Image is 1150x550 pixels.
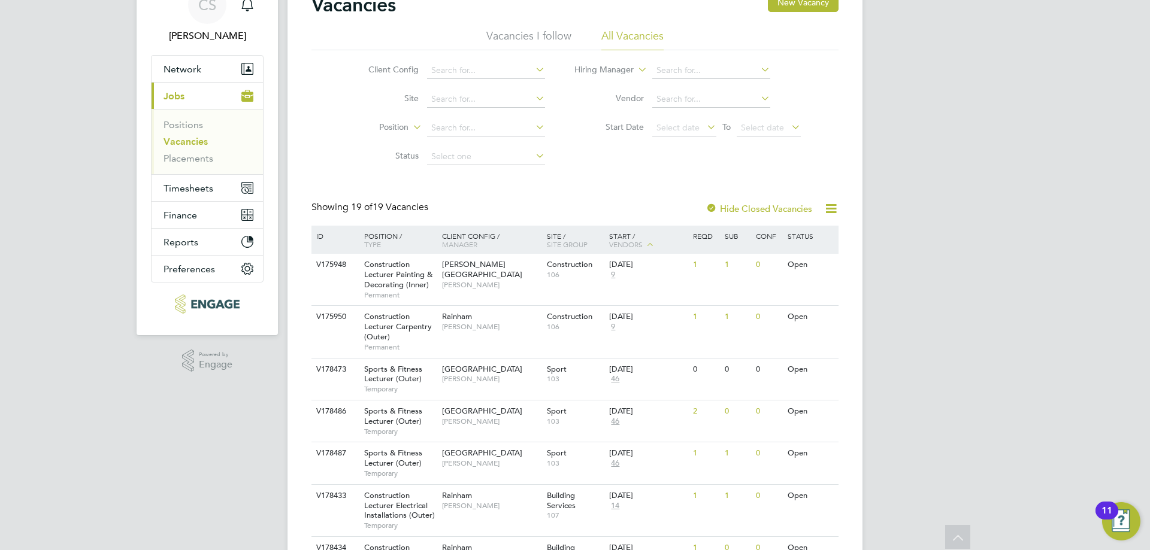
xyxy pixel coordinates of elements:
[690,306,721,328] div: 1
[547,311,592,321] span: Construction
[722,358,753,381] div: 0
[785,358,837,381] div: Open
[199,360,232,370] span: Engage
[311,201,431,214] div: Showing
[364,342,436,352] span: Permanent
[427,148,545,165] input: Select one
[690,254,721,276] div: 1
[164,209,197,221] span: Finance
[442,458,541,468] span: [PERSON_NAME]
[182,350,233,372] a: Powered byEngage
[164,236,198,248] span: Reports
[442,501,541,511] span: [PERSON_NAME]
[785,485,837,507] div: Open
[544,226,607,254] div: Site /
[719,119,734,135] span: To
[313,306,355,328] div: V175950
[565,64,634,76] label: Hiring Manager
[442,374,541,384] span: [PERSON_NAME]
[609,374,621,384] span: 46
[547,511,604,520] span: 107
[609,239,643,249] span: Vendors
[313,442,355,464] div: V178487
[606,226,690,256] div: Start /
[350,93,419,104] label: Site
[547,490,576,511] span: Building Services
[164,183,213,194] span: Timesheets
[547,259,592,269] span: Construction
[609,448,687,458] div: [DATE]
[340,121,408,133] label: Position
[364,490,435,521] span: Construction Lecturer Electrical Installations (Outer)
[486,29,571,50] li: Vacancies I follow
[785,306,837,328] div: Open
[722,485,753,507] div: 1
[1101,511,1112,526] div: 11
[313,226,355,246] div: ID
[442,322,541,332] span: [PERSON_NAME]
[547,417,604,426] span: 103
[1102,502,1140,540] button: Open Resource Center, 11 new notifications
[364,384,436,394] span: Temporary
[442,280,541,290] span: [PERSON_NAME]
[753,254,784,276] div: 0
[722,306,753,328] div: 1
[547,374,604,384] span: 103
[364,364,422,384] span: Sports & Fitness Lecturer (Outer)
[152,256,263,282] button: Preferences
[164,136,208,147] a: Vacancies
[152,56,263,82] button: Network
[152,229,263,255] button: Reports
[442,364,522,374] span: [GEOGRAPHIC_DATA]
[164,119,203,130] a: Positions
[575,121,644,132] label: Start Date
[164,153,213,164] a: Placements
[722,442,753,464] div: 1
[690,485,721,507] div: 1
[151,29,264,43] span: Chris Seal
[364,521,436,530] span: Temporary
[547,322,604,332] span: 106
[753,485,784,507] div: 0
[690,226,721,246] div: Reqd
[152,202,263,228] button: Finance
[785,254,837,276] div: Open
[351,201,373,213] span: 19 of
[753,306,784,328] div: 0
[753,400,784,423] div: 0
[690,400,721,423] div: 2
[609,458,621,469] span: 46
[351,201,428,213] span: 19 Vacancies
[364,469,436,478] span: Temporary
[364,259,432,290] span: Construction Lecturer Painting & Decorating (Inner)
[753,226,784,246] div: Conf
[785,226,837,246] div: Status
[313,400,355,423] div: V178486
[547,239,588,249] span: Site Group
[609,417,621,427] span: 46
[547,406,567,416] span: Sport
[547,448,567,458] span: Sport
[427,120,545,136] input: Search for...
[364,311,432,342] span: Construction Lecturer Carpentry (Outer)
[442,490,472,500] span: Rainham
[652,91,770,108] input: Search for...
[175,294,239,314] img: henry-blue-logo-retina.png
[547,270,604,279] span: 106
[609,364,687,375] div: [DATE]
[442,311,472,321] span: Rainham
[364,427,436,436] span: Temporary
[427,91,545,108] input: Search for...
[313,485,355,507] div: V178433
[722,226,753,246] div: Sub
[722,254,753,276] div: 1
[547,364,567,374] span: Sport
[609,501,621,511] span: 14
[355,226,439,254] div: Position /
[601,29,664,50] li: All Vacancies
[785,442,837,464] div: Open
[609,312,687,322] div: [DATE]
[442,406,522,416] span: [GEOGRAPHIC_DATA]
[164,263,215,275] span: Preferences
[199,350,232,360] span: Powered by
